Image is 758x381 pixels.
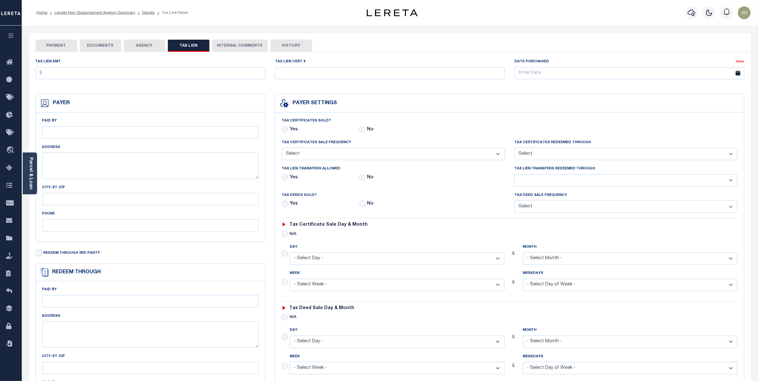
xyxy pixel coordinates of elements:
[42,314,60,319] label: Address
[512,279,515,286] span: &
[275,59,306,65] label: TAX LIEN CERT #
[290,314,296,320] label: N/A
[142,11,155,15] a: Details
[290,245,297,250] label: Day
[36,11,47,15] a: Home
[28,157,33,190] a: Parcel & Loan
[35,67,265,80] input: $
[290,126,298,133] label: Yes
[290,231,296,237] label: N/A
[514,140,591,145] label: Tax certificates redeemed through
[80,40,121,52] button: DOCUMENTS
[514,166,595,172] label: TAX LIEN TRANSFERS REDEEMED THROUGH
[282,193,316,198] label: Tax Deeds Sold?
[35,40,77,52] button: PAYMENT
[514,67,744,80] input: Enter Date
[290,328,297,333] label: Day
[512,363,515,370] span: &
[42,145,60,150] label: Address
[523,245,537,250] label: Month
[50,100,70,106] h4: Payer
[155,10,188,16] li: Tax Line Detail
[168,40,209,52] button: TAX LIEN
[523,354,543,360] label: weekdays
[367,174,373,181] label: No
[282,118,331,124] label: Tax Certificates Sold?
[512,334,515,341] span: &
[290,200,298,207] label: Yes
[42,287,57,292] label: Paid By
[514,59,549,65] label: Date Purchased
[514,193,567,198] label: TAX DEED SALE FREQUENCY
[49,269,101,276] h4: Redeem Through
[523,271,543,276] label: weekdays
[35,59,61,65] label: Tax Lien AMT
[6,146,16,155] i: travel_explore
[289,222,368,228] h6: Tax Certificate Sale day & Month
[512,251,515,258] span: &
[54,11,135,15] a: Lender Non-Disbursement Agency Summary
[736,60,744,63] a: Clear
[270,40,312,52] button: HISTORY
[738,6,751,19] img: svg+xml;base64,PHN2ZyB4bWxucz0iaHR0cDovL3d3dy53My5vcmcvMjAwMC9zdmciIHBvaW50ZXItZXZlbnRzPSJub25lIi...
[367,9,418,16] img: logo-dark.svg
[42,185,65,190] label: City-St-Zip
[523,328,537,333] label: Month
[367,126,373,133] label: No
[289,100,337,106] h4: PAYER SETTINGS
[290,271,300,276] label: Week
[289,306,354,311] h6: Tax Deed Sale Day & Month
[282,140,351,145] label: Tax certificates sale frequency
[212,40,268,52] button: INTERNAL COMMENTS
[42,211,55,217] label: Phone
[367,200,373,207] label: No
[290,174,298,181] label: Yes
[124,40,165,52] button: AGENCY
[42,118,57,124] label: Paid By
[43,251,100,256] label: Redeem Through 3rd Party
[290,354,300,360] label: Week
[42,354,65,359] label: City-st-zip
[282,166,340,172] label: TAX LIEN TRANSFERS ALLOWED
